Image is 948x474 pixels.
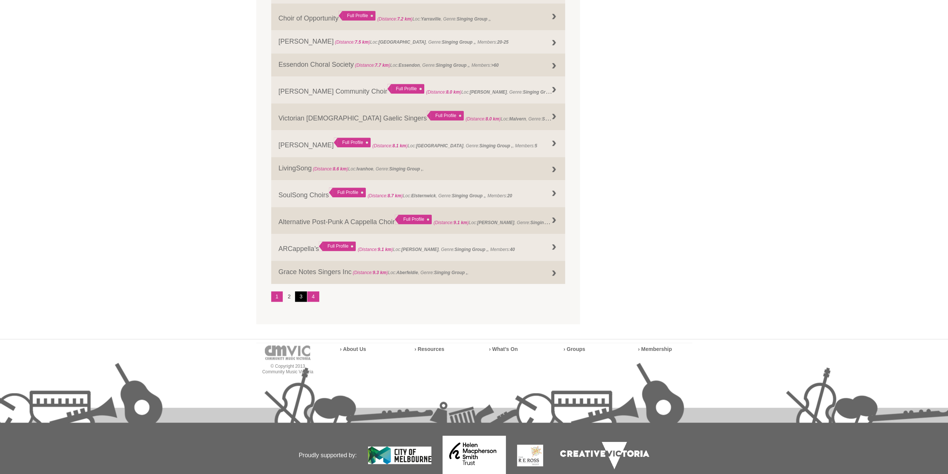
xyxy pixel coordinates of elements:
strong: Malvern [509,116,526,122]
span: Loc: , Genre: , [377,16,491,22]
strong: 8.7 km [387,193,401,198]
strong: 20 [507,193,512,198]
span: Loc: , Genre: , Members: [334,40,508,45]
span: (Distance: ) [313,166,348,172]
span: Loc: , Genre: , Members: [354,63,499,68]
span: (Distance: ) [368,193,403,198]
span: Loc: , Genre: , Members: [368,193,512,198]
div: Full Profile [329,188,366,197]
div: Full Profile [319,241,356,251]
strong: Singing Group , [442,40,475,45]
div: Full Profile [334,138,371,147]
a: [PERSON_NAME] (Distance:7.5 km)Loc:[GEOGRAPHIC_DATA], Genre:Singing Group ,, Members:20-25 [271,30,565,53]
span: (Distance: ) [358,247,393,252]
strong: Singing Group , [434,270,467,275]
img: The Re Ross Trust [517,445,543,466]
a: [PERSON_NAME] Full Profile (Distance:8.1 km)Loc:[GEOGRAPHIC_DATA], Genre:Singing Group ,, Members:5 [271,130,565,157]
div: Full Profile [387,84,424,94]
strong: 8.0 km [446,90,460,95]
strong: Singing Group , [530,218,564,226]
strong: 9.1 km [378,247,391,252]
div: Full Profile [395,214,432,224]
span: Loc: , Genre: , [312,166,424,172]
strong: Singing Group , [457,16,490,22]
span: Loc: , Genre: , Members: [358,247,515,252]
a: Victorian [DEMOGRAPHIC_DATA] Gaelic Singers Full Profile (Distance:8.0 km)Loc:Malvern, Genre:Sing... [271,103,565,130]
span: (Distance: ) [372,143,408,148]
strong: 8.1 km [392,143,406,148]
a: › Groups [564,346,585,352]
strong: 40 [510,247,515,252]
span: Loc: , Genre: , Members: [372,143,537,148]
strong: 8.0 km [485,116,499,122]
a: › Membership [638,346,672,352]
strong: Singing Group , [479,143,513,148]
strong: [GEOGRAPHIC_DATA] [416,143,463,148]
span: (Distance: ) [377,16,413,22]
span: (Distance: ) [355,63,390,68]
strong: 9.3 km [372,270,386,275]
span: (Distance: ) [426,90,462,95]
strong: 7.7 km [375,63,389,68]
span: (Distance: ) [353,270,388,275]
span: Loc: , Genre: , [352,270,469,275]
li: 2 [283,291,295,302]
strong: 5 [535,143,537,148]
strong: 7.5 km [355,40,368,45]
a: › About Us [340,346,366,352]
img: City of Melbourne [368,446,431,464]
span: Loc: , Genre: , [466,114,576,122]
strong: 7.2 km [397,16,411,22]
strong: [GEOGRAPHIC_DATA] [378,40,426,45]
a: ARCappella’s Full Profile (Distance:9.1 km)Loc:[PERSON_NAME], Genre:Singing Group ,, Members:40 [271,234,565,261]
strong: [PERSON_NAME] [470,90,507,95]
span: Loc: , Genre: , Members: [434,218,593,226]
span: (Distance: ) [335,40,370,45]
strong: [PERSON_NAME] [401,247,438,252]
a: Grace Notes Singers Inc (Distance:9.3 km)Loc:Aberfeldie, Genre:Singing Group ,, [271,261,565,284]
a: 1 [271,291,283,302]
strong: Singing Group , [542,114,575,122]
strong: Singing Group , [523,88,556,95]
div: Full Profile [427,111,464,120]
p: © Copyright 2013 Community Music Victoria [256,364,320,375]
strong: Singing Group , [454,247,488,252]
span: (Distance: ) [466,116,501,122]
strong: 20-25 [497,40,508,45]
a: Choir of Opportunity Full Profile (Distance:7.2 km)Loc:Yarraville, Genre:Singing Group ,, [271,3,565,30]
a: › Resources [415,346,444,352]
strong: Singing Group , [452,193,485,198]
strong: [PERSON_NAME] [477,220,514,225]
img: cmvic-logo-footer.png [265,345,311,360]
strong: >60 [491,63,498,68]
a: 4 [307,291,319,302]
strong: Singing Group , [389,166,422,172]
a: LivingSong (Distance:8.6 km)Loc:Ivanhoe, Genre:Singing Group ,, [271,157,565,180]
a: Alternative Post-Punk A Cappella Choir Full Profile (Distance:9.1 km)Loc:[PERSON_NAME], Genre:Sin... [271,207,565,234]
strong: Ivanhoe [356,166,373,172]
a: Essendon Choral Society (Distance:7.7 km)Loc:Essendon, Genre:Singing Group ,, Members:>60 [271,53,565,76]
strong: Yarraville [421,16,441,22]
div: Full Profile [339,11,375,21]
strong: Elsternwick [411,193,436,198]
strong: 8.6 km [333,166,346,172]
a: [PERSON_NAME] Community Choir Full Profile (Distance:8.0 km)Loc:[PERSON_NAME], Genre:Singing Grou... [271,76,565,103]
strong: Essendon [399,63,420,68]
span: Loc: , Genre: , [426,88,557,95]
span: (Distance: ) [434,220,469,225]
strong: Singing Group , [436,63,469,68]
a: › What’s On [489,346,518,352]
a: SoulSong Choirs Full Profile (Distance:8.7 km)Loc:Elsternwick, Genre:Singing Group ,, Members:20 [271,180,565,207]
strong: Aberfeldie [396,270,418,275]
strong: 9.1 km [453,220,467,225]
a: 3 [295,291,307,302]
